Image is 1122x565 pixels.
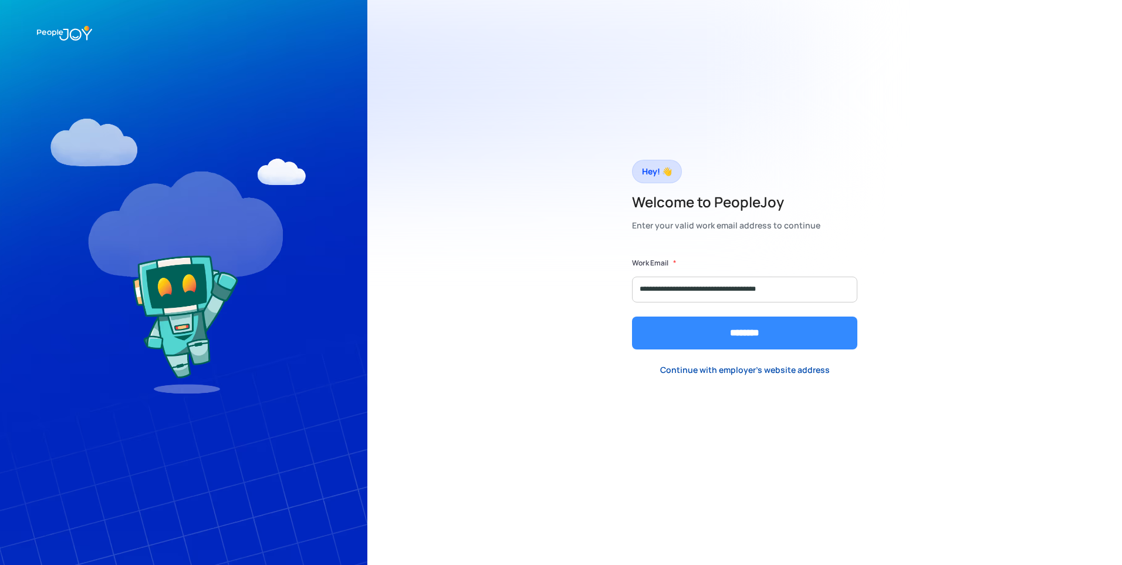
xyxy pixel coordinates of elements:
[632,217,820,234] div: Enter your valid work email address to continue
[632,193,820,211] h2: Welcome to PeopleJoy
[642,163,672,180] div: Hey! 👋
[632,257,668,269] label: Work Email
[632,257,857,349] form: Form
[651,358,839,382] a: Continue with employer's website address
[660,364,830,376] div: Continue with employer's website address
